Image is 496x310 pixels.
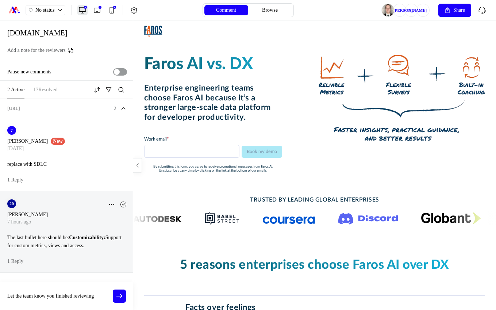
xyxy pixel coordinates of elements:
span: [URL] [7,106,20,111]
span: 17 [33,85,38,94]
img: Speedometer Icon [20,285,43,308]
span: Comment [204,5,248,15]
input: Book my demo [108,125,149,137]
strong: Customizability: [69,235,105,240]
span: New [51,138,65,145]
div: Work email [11,115,106,122]
h2: TRUSTED BY LEADING GLOBAL ENTERPRISES [43,175,319,184]
a: home [11,5,29,17]
img: 0a3fb542a554b95b0c18c81eaaee7f20 [381,4,395,17]
span: 20 [7,199,16,208]
h3: Facts over feelings [52,282,343,292]
span: Today at 7:47 AM [7,219,31,225]
input: Search [115,85,127,95]
span: Naomi Lurie [7,211,48,218]
img: Logo of the communication platform Discord. [205,191,265,204]
span: 5 reasons enterprises choose Faros AI over DX [47,238,316,251]
span: Last Friday at 3:23 PM [7,146,24,151]
form: Email Form [11,115,149,152]
div: Active [7,85,24,94]
button: Share [438,4,471,17]
img: Globant's logo [288,192,347,204]
div: Resolved [33,85,57,94]
div: Pause new comments [7,68,51,76]
button: Add a note for the reviewers [7,45,126,56]
h2: Enterprise engineering teams choose Faros AI because it’s a stronger large-scale data platform fo... [11,63,149,102]
span: 1 Reply [7,258,23,265]
p: Let the team know you finished reviewing [7,292,94,300]
span: 1 Reply [7,176,23,184]
p: replace with SDLC [7,160,128,168]
img: Babel Street logo png [71,191,107,205]
span: 2 [112,105,118,112]
img: A hand drawing on a white board, detailing how Faros empowers faster insights, practical guidance... [185,34,352,123]
img: Logo of the analytics and reporting company Faros. [11,5,29,17]
h1: Faros AI vs. DX [11,34,149,54]
button: CommentBrowse [204,5,292,15]
img: Logo of the online learning platform Coursera. [130,192,182,204]
span: Naomi Lurie [7,138,48,145]
span: Browse [248,5,292,15]
div: By submitting this form, you agree to receive promotional messages from Faros Al. Unsubscribe at ... [11,144,149,153]
div: No status [29,7,55,14]
p: The last bullet here should be: Support for custom metrics, views and access. [7,234,128,250]
p: farosai.webflow.io [7,28,126,38]
span: [PERSON_NAME] [393,8,406,12]
span: 7 [7,126,16,135]
span: 2 [7,85,11,94]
